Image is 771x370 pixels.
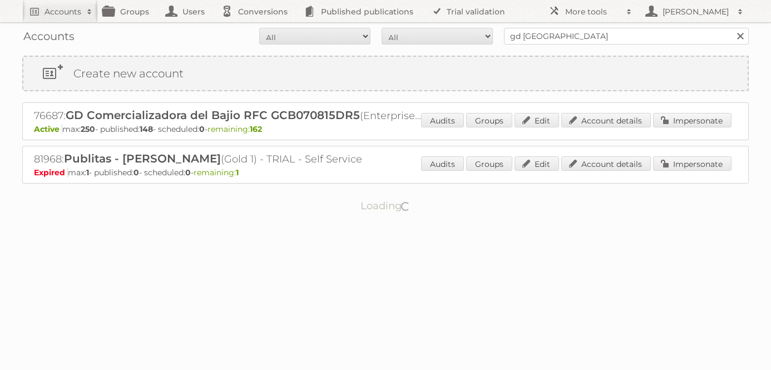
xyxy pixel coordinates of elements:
[64,152,221,165] span: Publitas - [PERSON_NAME]
[34,167,737,177] p: max: - published: - scheduled: -
[207,124,262,134] span: remaining:
[66,108,360,122] span: GD Comercializadora del Bajio RFC GCB070815DR5
[653,156,732,171] a: Impersonate
[34,167,68,177] span: Expired
[45,6,81,17] h2: Accounts
[660,6,732,17] h2: [PERSON_NAME]
[325,195,446,217] p: Loading
[653,113,732,127] a: Impersonate
[34,152,423,166] h2: 81968: (Gold 1) - TRIAL - Self Service
[561,113,651,127] a: Account details
[421,113,464,127] a: Audits
[565,6,621,17] h2: More tools
[140,124,153,134] strong: 148
[86,167,89,177] strong: 1
[515,113,559,127] a: Edit
[515,156,559,171] a: Edit
[23,57,748,90] a: Create new account
[185,167,191,177] strong: 0
[466,156,512,171] a: Groups
[34,108,423,123] h2: 76687: (Enterprise 250)
[34,124,62,134] span: Active
[194,167,239,177] span: remaining:
[81,124,95,134] strong: 250
[421,156,464,171] a: Audits
[561,156,651,171] a: Account details
[466,113,512,127] a: Groups
[250,124,262,134] strong: 162
[236,167,239,177] strong: 1
[34,124,737,134] p: max: - published: - scheduled: -
[134,167,139,177] strong: 0
[199,124,205,134] strong: 0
